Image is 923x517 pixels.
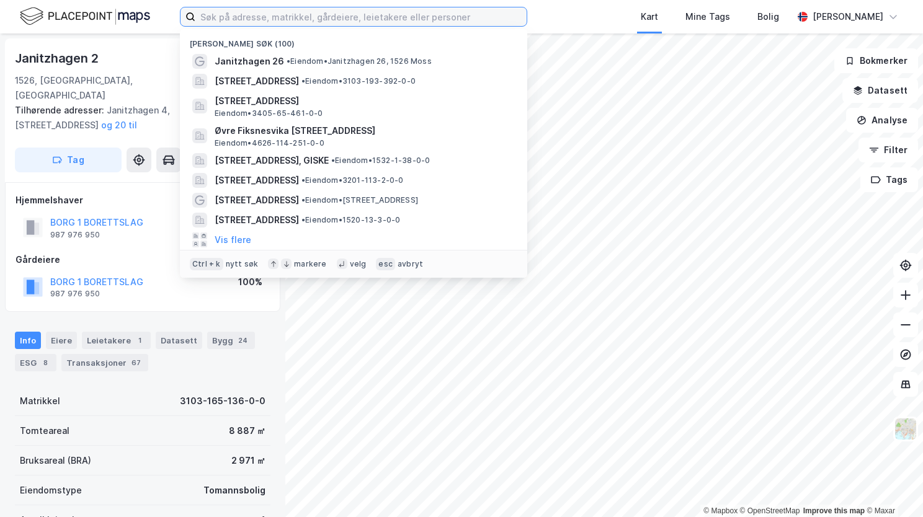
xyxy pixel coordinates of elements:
div: Tomteareal [20,423,69,438]
span: [STREET_ADDRESS] [215,173,299,188]
span: • [301,76,305,86]
span: Eiendom • 3103-193-392-0-0 [301,76,416,86]
button: Tag [15,148,122,172]
div: 67 [129,356,143,369]
div: Bolig [757,9,779,24]
button: Vis flere [215,232,251,247]
span: • [301,215,305,224]
a: OpenStreetMap [740,506,800,515]
div: nytt søk [226,259,259,269]
div: 987 976 950 [50,289,100,299]
div: velg [350,259,367,269]
div: Bruksareal (BRA) [20,453,91,468]
span: Eiendom • Janitzhagen 26, 1526 Moss [287,56,432,66]
div: 987 976 950 [50,230,100,240]
div: Gårdeiere [16,252,270,267]
div: Leietakere [82,332,151,349]
button: Datasett [842,78,918,103]
button: Filter [858,138,918,162]
span: • [301,175,305,185]
div: Eiere [46,332,77,349]
span: • [287,56,290,66]
div: Kart [641,9,658,24]
div: Janitzhagen 2 [15,48,100,68]
div: 100% [238,275,262,289]
span: • [331,156,335,165]
div: 1526, [GEOGRAPHIC_DATA], [GEOGRAPHIC_DATA] [15,73,211,103]
div: Hjemmelshaver [16,193,270,208]
div: 8 [39,356,51,369]
span: [STREET_ADDRESS], GISKE [215,153,329,168]
div: 1 [133,334,146,347]
span: [STREET_ADDRESS] [215,193,299,208]
span: Tilhørende adresser: [15,105,107,115]
div: Eiendomstype [20,483,82,498]
span: Øvre Fiksnesvika [STREET_ADDRESS] [215,123,512,138]
a: Improve this map [803,506,865,515]
button: Tags [860,167,918,192]
span: Eiendom • [STREET_ADDRESS] [301,195,418,205]
div: 3103-165-136-0-0 [180,394,265,409]
div: esc [376,258,395,270]
iframe: Chat Widget [861,457,923,517]
div: Datasett [156,332,202,349]
div: Matrikkel [20,394,60,409]
div: Ctrl + k [190,258,223,270]
div: markere [294,259,326,269]
div: Mine Tags [685,9,730,24]
img: Z [894,417,917,441]
div: 24 [236,334,250,347]
div: 8 887 ㎡ [229,423,265,438]
span: • [301,195,305,205]
div: avbryt [398,259,423,269]
span: [STREET_ADDRESS] [215,74,299,89]
div: Bygg [207,332,255,349]
button: Bokmerker [834,48,918,73]
a: Mapbox [703,506,738,515]
span: [STREET_ADDRESS] [215,213,299,228]
span: Eiendom • 3201-113-2-0-0 [301,175,404,185]
div: 2 971 ㎡ [231,453,265,468]
span: Eiendom • 1532-1-38-0-0 [331,156,430,166]
div: [PERSON_NAME] søk (100) [180,29,527,51]
div: Tomannsbolig [203,483,265,498]
img: logo.f888ab2527a4732fd821a326f86c7f29.svg [20,6,150,27]
button: Analyse [846,108,918,133]
div: [PERSON_NAME] [813,9,883,24]
div: Transaksjoner [61,354,148,371]
input: Søk på adresse, matrikkel, gårdeiere, leietakere eller personer [195,7,527,26]
span: [STREET_ADDRESS] [215,94,512,108]
span: Eiendom • 4626-114-251-0-0 [215,138,324,148]
span: Janitzhagen 26 [215,54,284,69]
div: Info [15,332,41,349]
div: Janitzhagen 4, [STREET_ADDRESS] [15,103,261,133]
div: ESG [15,354,56,371]
span: Eiendom • 1520-13-3-0-0 [301,215,400,225]
span: Eiendom • 3405-65-461-0-0 [215,108,323,118]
